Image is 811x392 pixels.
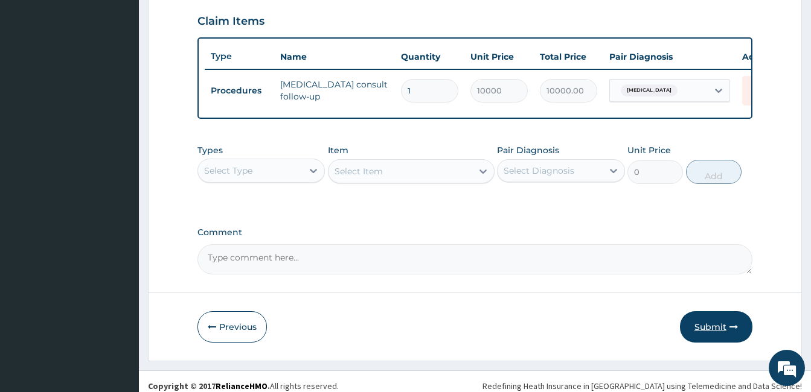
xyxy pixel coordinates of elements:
[204,165,252,177] div: Select Type
[205,45,274,68] th: Type
[205,80,274,102] td: Procedures
[22,60,49,90] img: d_794563401_company_1708531726252_794563401
[6,263,230,305] textarea: Type your message and hit 'Enter'
[274,45,395,69] th: Name
[63,68,203,83] div: Chat with us now
[197,15,264,28] h3: Claim Items
[198,6,227,35] div: Minimize live chat window
[482,380,802,392] div: Redefining Heath Insurance in [GEOGRAPHIC_DATA] using Telemedicine and Data Science!
[148,381,270,391] strong: Copyright © 2017 .
[627,144,671,156] label: Unit Price
[621,84,678,96] span: [MEDICAL_DATA]
[680,311,752,343] button: Submit
[504,165,574,177] div: Select Diagnosis
[70,119,167,241] span: We're online!
[603,45,736,69] th: Pair Diagnosis
[216,381,268,391] a: RelianceHMO
[736,45,797,69] th: Actions
[534,45,603,69] th: Total Price
[328,144,348,156] label: Item
[395,45,464,69] th: Quantity
[686,160,742,184] button: Add
[197,311,267,343] button: Previous
[274,72,395,109] td: [MEDICAL_DATA] consult follow-up
[197,227,752,238] label: Comment
[497,144,559,156] label: Pair Diagnosis
[464,45,534,69] th: Unit Price
[197,145,223,156] label: Types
